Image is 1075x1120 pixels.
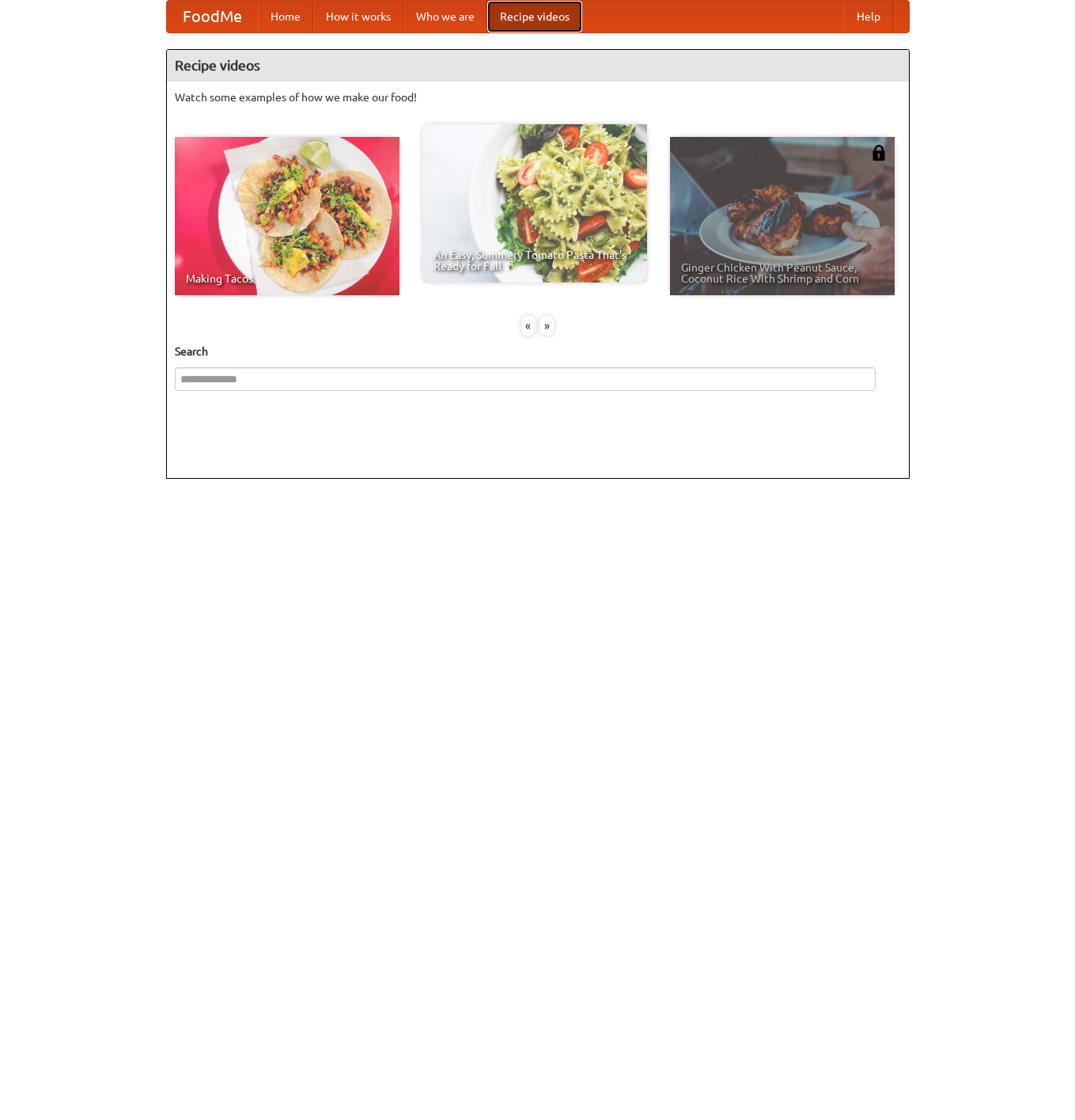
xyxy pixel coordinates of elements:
div: » [539,316,554,336]
div: « [521,316,536,336]
a: How it works [313,1,403,32]
img: 483408.png [871,145,887,161]
span: Making Tacos [186,273,388,284]
a: Who we are [403,1,487,32]
a: An Easy, Summery Tomato Pasta That's Ready for Fall [422,124,647,283]
a: Making Tacos [175,137,399,295]
a: Help [844,1,893,32]
span: An Easy, Summery Tomato Pasta That's Ready for Fall [433,249,636,271]
a: Recipe videos [487,1,582,32]
h4: Recipe videos [167,50,909,82]
h5: Search [175,344,901,359]
a: Home [258,1,313,32]
a: FoodMe [167,1,258,32]
p: Watch some examples of how we make our food! [175,89,901,105]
